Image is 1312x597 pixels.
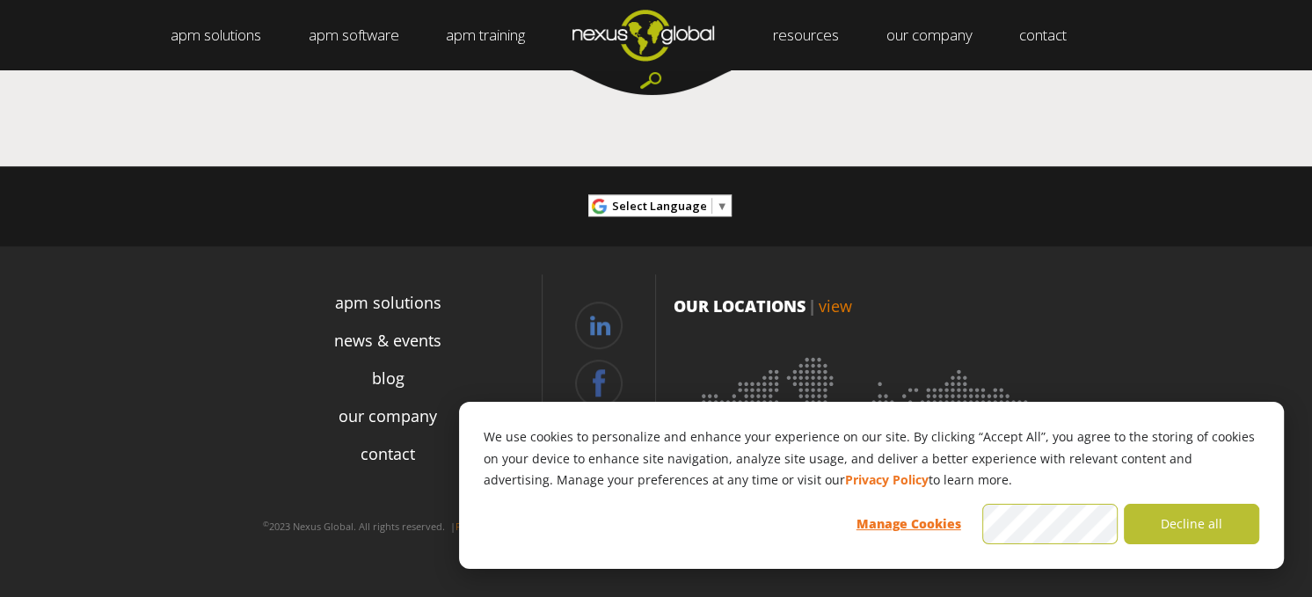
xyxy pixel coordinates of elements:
[484,426,1259,491] p: We use cookies to personalize and enhance your experience on our site. By clicking “Accept All”, ...
[459,402,1284,569] div: Cookie banner
[263,519,269,528] sup: ©
[234,513,542,541] p: 2023 Nexus Global. All rights reserved. |
[361,442,415,466] a: contact
[819,295,852,317] a: view
[612,193,728,220] a: Select Language​
[808,295,816,317] span: |
[234,284,542,506] div: Navigation Menu
[717,198,728,214] span: ▼
[845,470,929,491] a: Privacy Policy
[1124,504,1259,544] button: Decline all
[339,404,437,428] a: our company
[711,198,712,214] span: ​
[674,295,1061,317] p: OUR LOCATIONS
[334,329,441,353] a: news & events
[674,335,1061,572] img: Location map
[982,504,1118,544] button: Accept all
[335,291,441,315] a: apm solutions
[456,520,514,533] a: Privacy Policy
[612,198,707,214] span: Select Language
[841,504,976,544] button: Manage Cookies
[372,367,405,390] a: blog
